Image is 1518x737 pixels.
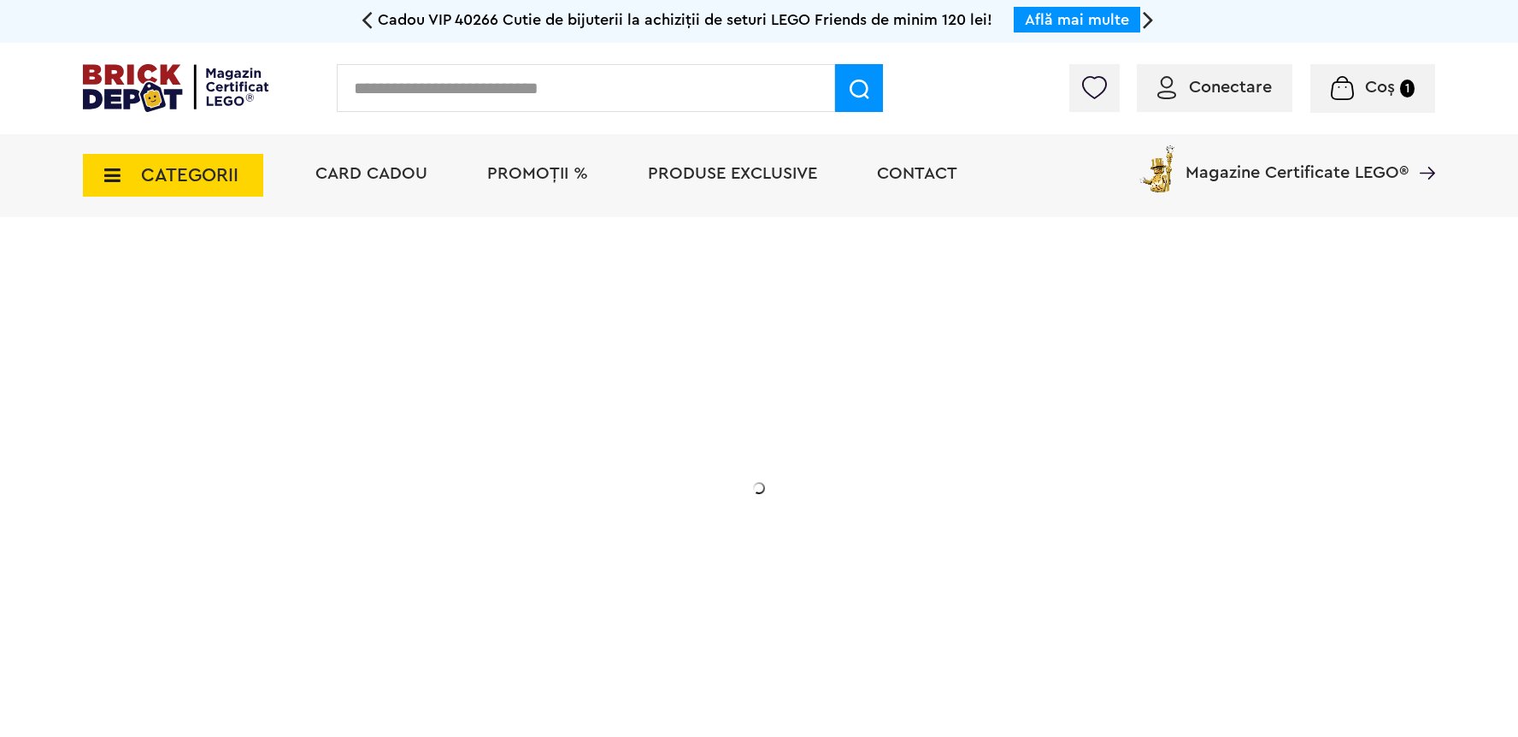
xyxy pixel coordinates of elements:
[1365,79,1395,96] span: Coș
[1409,142,1435,159] a: Magazine Certificate LEGO®
[487,165,588,182] a: PROMOȚII %
[648,165,817,182] a: Produse exclusive
[315,165,427,182] a: Card Cadou
[1025,12,1129,27] a: Află mai multe
[141,166,238,185] span: CATEGORII
[1189,79,1272,96] span: Conectare
[204,576,546,598] div: Află detalii
[1186,142,1409,181] span: Magazine Certificate LEGO®
[204,466,546,538] h2: Seria de sărbători: Fantomă luminoasă. Promoția este valabilă în perioada [DATE] - [DATE].
[378,12,992,27] span: Cadou VIP 40266 Cutie de bijuterii la achiziții de seturi LEGO Friends de minim 120 lei!
[877,165,957,182] a: Contact
[1400,80,1415,97] small: 1
[1157,79,1272,96] a: Conectare
[204,387,546,449] h1: Cadou VIP 40772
